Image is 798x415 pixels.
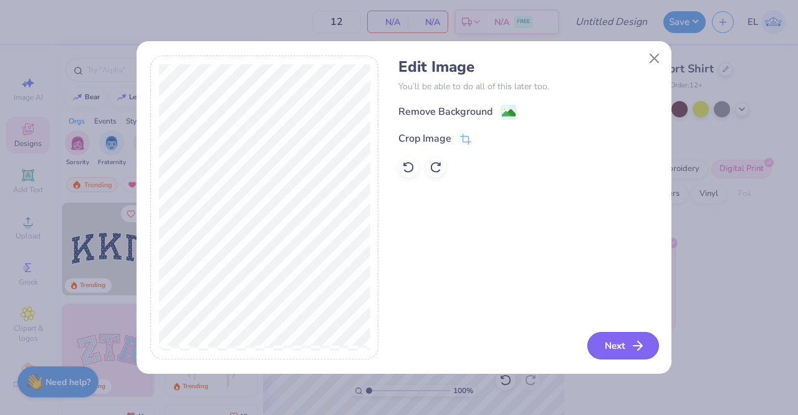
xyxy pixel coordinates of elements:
[398,104,493,119] div: Remove Background
[587,332,659,359] button: Next
[398,58,657,76] h4: Edit Image
[642,47,666,71] button: Close
[398,80,657,93] p: You’ll be able to do all of this later too.
[398,131,451,146] div: Crop Image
